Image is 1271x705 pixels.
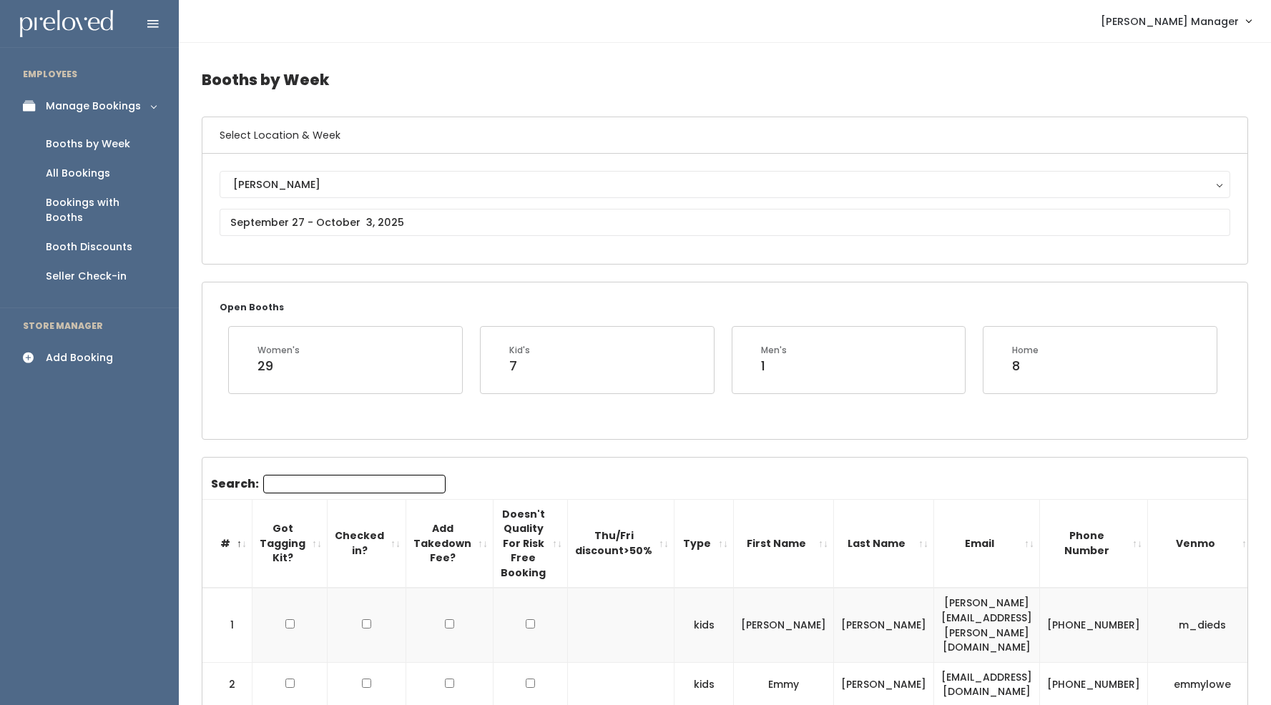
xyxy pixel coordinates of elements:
[1148,588,1257,662] td: m_dieds
[20,10,113,38] img: preloved logo
[252,499,328,588] th: Got Tagging Kit?: activate to sort column ascending
[834,588,934,662] td: [PERSON_NAME]
[46,269,127,284] div: Seller Check-in
[202,60,1248,99] h4: Booths by Week
[1012,357,1039,375] div: 8
[1040,499,1148,588] th: Phone Number: activate to sort column ascending
[494,499,568,588] th: Doesn't Quality For Risk Free Booking : activate to sort column ascending
[509,344,530,357] div: Kid's
[257,344,300,357] div: Women's
[220,171,1230,198] button: [PERSON_NAME]
[1040,588,1148,662] td: [PHONE_NUMBER]
[202,117,1247,154] h6: Select Location & Week
[406,499,494,588] th: Add Takedown Fee?: activate to sort column ascending
[674,499,734,588] th: Type: activate to sort column ascending
[761,357,787,375] div: 1
[46,166,110,181] div: All Bookings
[220,301,284,313] small: Open Booths
[233,177,1217,192] div: [PERSON_NAME]
[1012,344,1039,357] div: Home
[674,588,734,662] td: kids
[220,209,1230,236] input: September 27 - October 3, 2025
[263,475,446,493] input: Search:
[1101,14,1239,29] span: [PERSON_NAME] Manager
[734,499,834,588] th: First Name: activate to sort column ascending
[1148,499,1257,588] th: Venmo: activate to sort column ascending
[328,499,406,588] th: Checked in?: activate to sort column ascending
[934,588,1040,662] td: [PERSON_NAME][EMAIL_ADDRESS][PERSON_NAME][DOMAIN_NAME]
[509,357,530,375] div: 7
[202,588,252,662] td: 1
[46,195,156,225] div: Bookings with Booths
[1086,6,1265,36] a: [PERSON_NAME] Manager
[46,350,113,365] div: Add Booking
[257,357,300,375] div: 29
[202,499,252,588] th: #: activate to sort column descending
[46,137,130,152] div: Booths by Week
[734,588,834,662] td: [PERSON_NAME]
[834,499,934,588] th: Last Name: activate to sort column ascending
[934,499,1040,588] th: Email: activate to sort column ascending
[568,499,674,588] th: Thu/Fri discount&gt;50%: activate to sort column ascending
[761,344,787,357] div: Men's
[46,240,132,255] div: Booth Discounts
[211,475,446,493] label: Search:
[46,99,141,114] div: Manage Bookings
